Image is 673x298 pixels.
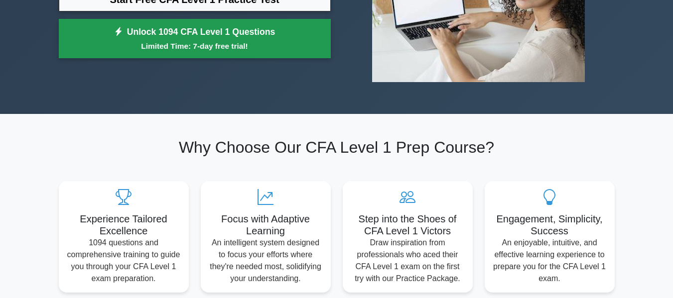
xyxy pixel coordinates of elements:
h5: Engagement, Simplicity, Success [493,213,607,237]
p: 1094 questions and comprehensive training to guide you through your CFA Level 1 exam preparation. [67,237,181,285]
p: Draw inspiration from professionals who aced their CFA Level 1 exam on the first try with our Pra... [351,237,465,285]
h2: Why Choose Our CFA Level 1 Prep Course? [59,138,615,157]
small: Limited Time: 7-day free trial! [71,40,318,52]
p: An intelligent system designed to focus your efforts where they're needed most, solidifying your ... [209,237,323,285]
p: An enjoyable, intuitive, and effective learning experience to prepare you for the CFA Level 1 exam. [493,237,607,285]
a: Unlock 1094 CFA Level 1 QuestionsLimited Time: 7-day free trial! [59,19,331,59]
h5: Experience Tailored Excellence [67,213,181,237]
h5: Step into the Shoes of CFA Level 1 Victors [351,213,465,237]
h5: Focus with Adaptive Learning [209,213,323,237]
